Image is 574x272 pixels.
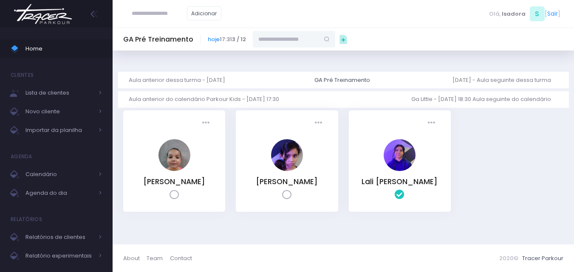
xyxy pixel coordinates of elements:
[170,250,192,266] a: Contact
[232,35,246,43] strong: 3 / 12
[158,165,190,173] a: Andreza christianini martinez
[271,139,303,171] img: Antonia marinho
[187,6,222,20] a: Adicionar
[411,91,558,108] a: Ga Little - [DATE] 18:30 Aula seguinte do calendário
[147,250,170,266] a: Team
[129,91,286,108] a: Aula anterior do calendário Parkour Kids - [DATE] 17:30
[25,106,93,117] span: Novo cliente
[208,35,220,43] a: hoje
[489,10,500,18] span: Olá,
[11,211,42,228] h4: Relatórios
[25,87,93,98] span: Lista de clientes
[158,139,190,171] img: Andreza christianini martinez
[25,232,93,243] span: Relatórios de clientes
[384,165,416,173] a: Lali Anita Novaes Ramtohul
[522,254,563,262] a: Tracer Parkour
[502,10,526,18] span: Isadora
[123,35,193,44] h5: GA Pré Treinamento
[256,177,318,187] a: [PERSON_NAME]
[25,250,93,261] span: Relatório experimentais
[11,67,34,84] h4: Clientes
[452,72,558,88] a: [DATE] - Aula seguinte dessa turma
[25,43,102,54] span: Home
[314,76,370,84] div: GA Pré Treinamento
[143,177,205,187] a: [PERSON_NAME]
[25,188,93,199] span: Agenda do dia
[11,148,32,165] h4: Agenda
[530,6,545,21] span: S
[499,254,518,262] span: 2020©
[25,169,93,180] span: Calendário
[208,35,246,44] span: 17:31
[384,139,416,171] img: Lali Anita Novaes Ramtohul
[129,72,232,88] a: Aula anterior dessa turma - [DATE]
[547,9,558,18] a: Sair
[123,250,147,266] a: About
[271,165,303,173] a: Antonia marinho
[486,4,563,23] div: [ ]
[25,125,93,136] span: Importar da planilha
[362,177,438,187] a: Lali [PERSON_NAME]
